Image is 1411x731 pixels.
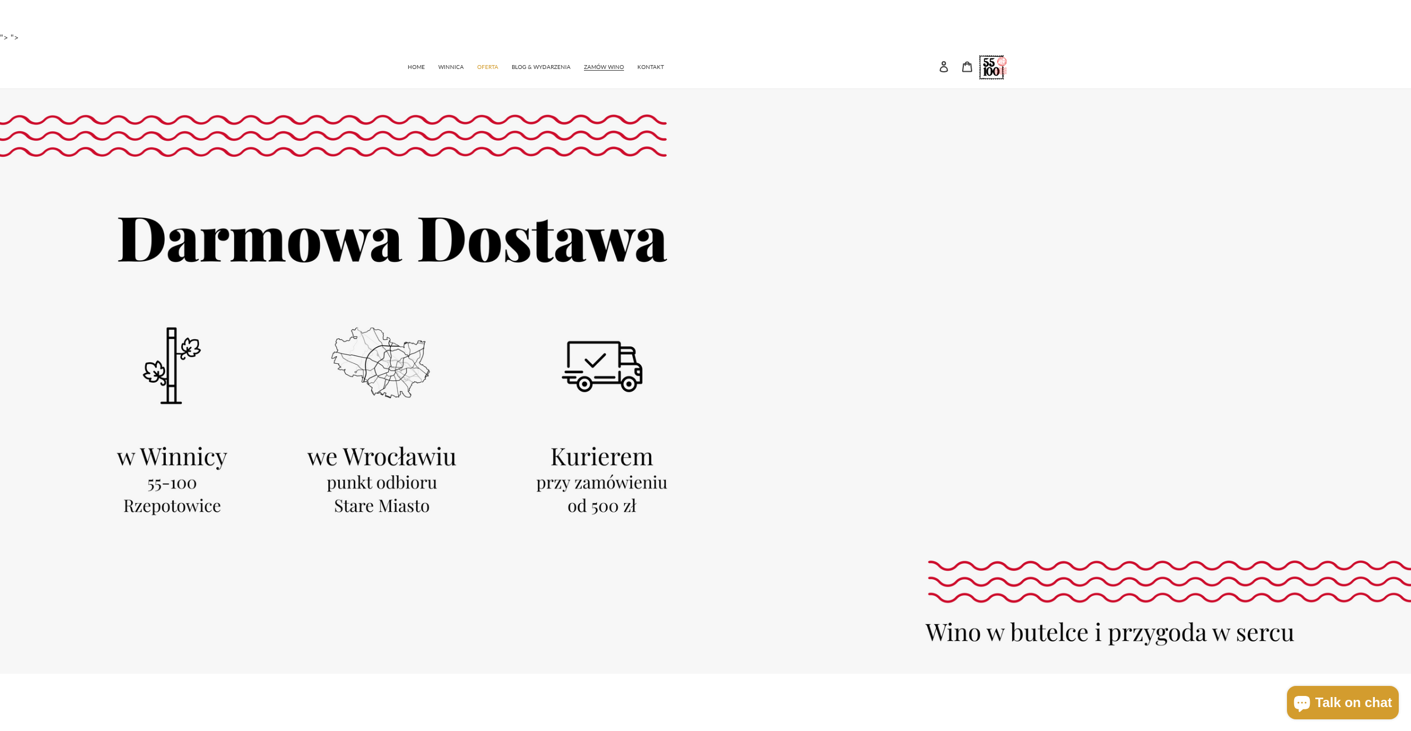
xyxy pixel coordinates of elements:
[637,63,664,71] span: KONTAKT
[472,58,504,74] a: OFERTA
[506,58,576,74] a: BLOG & WYDARZENIA
[438,63,464,71] span: WINNICA
[584,63,624,71] span: ZAMÓW WINO
[512,63,571,71] span: BLOG & WYDARZENIA
[578,58,630,74] a: ZAMÓW WINO
[1284,686,1402,722] inbox-online-store-chat: Chat in the Shopify online store
[408,63,425,71] span: HOME
[402,58,430,74] a: HOME
[477,63,498,71] span: OFERTA
[433,58,469,74] a: WINNICA
[632,58,670,74] a: KONTAKT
